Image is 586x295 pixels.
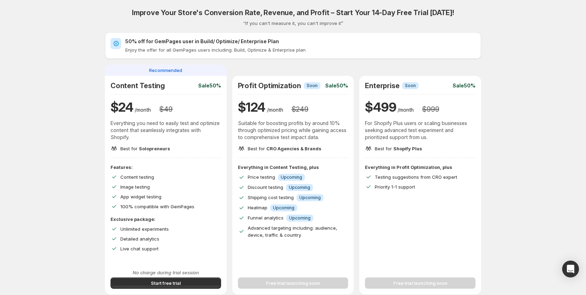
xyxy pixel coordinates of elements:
span: Soon [307,83,318,88]
p: Sale 50% [453,82,475,89]
p: Best for [248,145,321,152]
span: Live chat support [120,246,159,251]
span: Unlimited experiments [120,226,169,232]
h2: Improve Your Store's Conversion Rate, Revenue, and Profit – Start Your 14-Day Free Trial [DATE]! [132,8,454,17]
p: Best for [120,145,170,152]
h3: $ 49 [159,105,172,113]
h2: Enterprise [365,81,399,90]
p: Exclusive package: [111,216,221,223]
span: Discount testing [248,184,283,190]
button: Start free trial [111,277,221,289]
span: Advanced targeting including: audience, device, traffic & country [248,225,337,238]
p: No charge during trial session [111,269,221,276]
div: Open Intercom Messenger [562,261,579,277]
h3: $ 999 [422,105,439,113]
span: App widget testing [120,194,161,199]
p: /month [267,106,283,113]
p: Enjoy the offer for all GemPages users including: Build, Optimize & Enterprise plan [125,46,475,53]
p: Best for [375,145,422,152]
span: Soon [405,83,416,88]
span: Detailed analytics [120,236,159,242]
p: Features: [111,164,221,171]
span: Upcoming [299,195,321,201]
span: 100% compatible with GemPages [120,204,194,209]
span: Recommended [149,67,182,74]
p: Sale 50% [198,82,221,89]
span: Upcoming [281,175,302,180]
span: Price testing [248,174,275,180]
p: For Shopify Plus users or scaling businesses seeking advanced test experiment and prioritized sup... [365,120,475,141]
span: Upcoming [289,215,311,221]
p: Everything in Content Testing, plus [238,164,348,171]
p: Everything in Profit Optimization, plus [365,164,475,171]
span: Content testing [120,174,154,180]
span: Upcoming [273,205,294,211]
span: Shopify Plus [393,146,422,151]
h1: $ 24 [111,99,133,116]
span: Shipping cost testing [248,195,294,200]
span: CRO Agencies & Brands [266,146,321,151]
span: Start free trial [151,280,181,287]
p: Everything you need to easily test and optimize content that seamlessly integrates with Shopify. [111,120,221,141]
span: Funnel analytics [248,215,284,221]
span: Upcoming [289,185,310,190]
h1: $ 499 [365,99,396,116]
p: /month [398,106,414,113]
span: Heatmap [248,205,267,210]
p: Suitable for boosting profits by around 10% through optimized pricing while gaining access to com... [238,120,348,141]
h2: Profit Optimization [238,81,301,90]
h3: $ 249 [292,105,308,113]
span: Testing suggestions from CRO expert [375,174,457,180]
h1: $ 124 [238,99,266,116]
span: Image testing [120,184,150,190]
span: Solopreneurs [139,146,170,151]
h2: Content Testing [111,81,165,90]
p: “If you can't measure it, you can't improve it” [243,20,343,27]
span: Priority 1-1 support [375,184,415,190]
h2: 50% off for GemPages user in Build/ Optimize/ Enterprise Plan [125,38,475,45]
p: /month [135,106,151,113]
p: Sale 50% [325,82,348,89]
